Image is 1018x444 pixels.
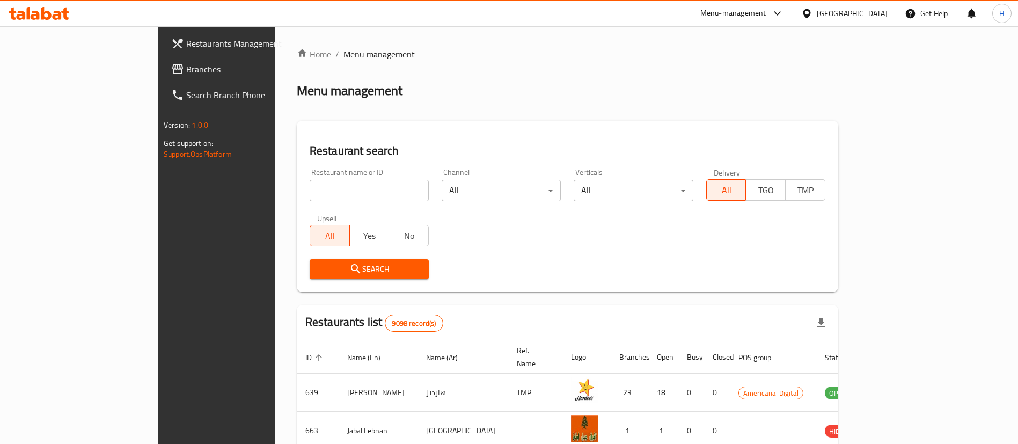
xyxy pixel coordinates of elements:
[574,180,693,201] div: All
[711,183,742,198] span: All
[704,341,730,374] th: Closed
[678,374,704,412] td: 0
[343,48,415,61] span: Menu management
[186,89,320,101] span: Search Branch Phone
[750,183,781,198] span: TGO
[704,374,730,412] td: 0
[393,228,424,244] span: No
[317,214,337,222] label: Upsell
[310,225,350,246] button: All
[349,225,390,246] button: Yes
[611,341,648,374] th: Branches
[739,387,803,399] span: Americana-Digital
[163,31,328,56] a: Restaurants Management
[186,37,320,50] span: Restaurants Management
[385,318,442,329] span: 9098 record(s)
[426,351,472,364] span: Name (Ar)
[571,377,598,404] img: Hardee's
[192,118,208,132] span: 1.0.0
[517,344,550,370] span: Ref. Name
[825,425,857,438] div: HIDDEN
[648,374,678,412] td: 18
[310,143,825,159] h2: Restaurant search
[164,136,213,150] span: Get support on:
[339,374,418,412] td: [PERSON_NAME]
[678,341,704,374] th: Busy
[825,387,851,399] span: OPEN
[318,263,420,276] span: Search
[817,8,888,19] div: [GEOGRAPHIC_DATA]
[700,7,766,20] div: Menu-management
[825,387,851,399] div: OPEN
[442,180,561,201] div: All
[714,169,741,176] label: Delivery
[808,310,834,336] div: Export file
[297,82,402,99] h2: Menu management
[347,351,394,364] span: Name (En)
[354,228,385,244] span: Yes
[314,228,346,244] span: All
[785,179,825,201] button: TMP
[418,374,508,412] td: هارديز
[745,179,786,201] button: TGO
[571,415,598,442] img: Jabal Lebnan
[562,341,611,374] th: Logo
[825,425,857,438] span: HIDDEN
[305,314,443,332] h2: Restaurants list
[738,351,785,364] span: POS group
[385,315,443,332] div: Total records count
[611,374,648,412] td: 23
[163,82,328,108] a: Search Branch Phone
[310,180,429,201] input: Search for restaurant name or ID..
[825,351,860,364] span: Status
[335,48,339,61] li: /
[706,179,746,201] button: All
[163,56,328,82] a: Branches
[164,118,190,132] span: Version:
[999,8,1004,19] span: H
[310,259,429,279] button: Search
[297,48,838,61] nav: breadcrumb
[790,183,821,198] span: TMP
[164,147,232,161] a: Support.OpsPlatform
[648,341,678,374] th: Open
[389,225,429,246] button: No
[186,63,320,76] span: Branches
[305,351,326,364] span: ID
[508,374,562,412] td: TMP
